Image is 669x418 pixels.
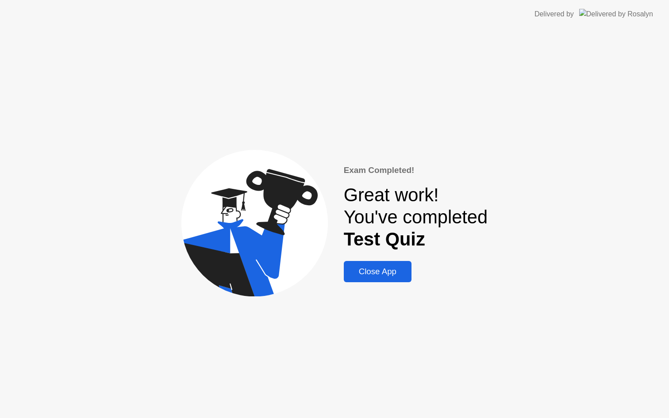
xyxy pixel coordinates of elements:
div: Delivered by [534,9,574,19]
div: Exam Completed! [344,164,488,176]
button: Close App [344,261,411,282]
img: Delivered by Rosalyn [579,9,653,19]
div: Close App [346,267,409,276]
b: Test Quiz [344,229,425,249]
div: Great work! You've completed [344,184,488,250]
